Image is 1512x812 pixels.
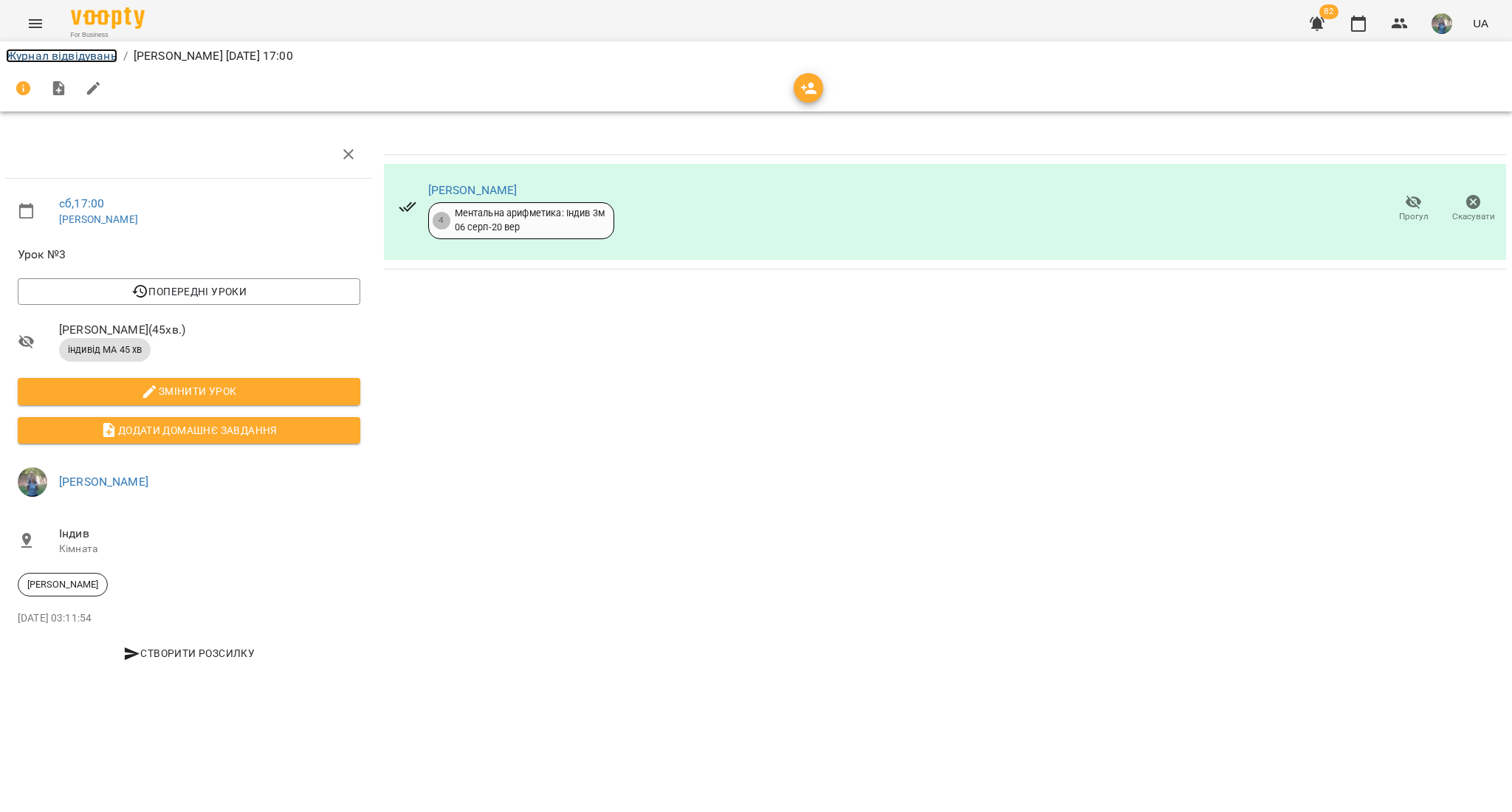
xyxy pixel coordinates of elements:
[71,30,145,40] span: For Business
[1473,16,1488,31] span: UA
[59,213,138,225] a: [PERSON_NAME]
[18,573,108,596] div: [PERSON_NAME]
[30,382,348,400] span: Змінити урок
[59,525,360,543] span: Індив
[1443,188,1503,230] button: Скасувати
[18,640,360,667] button: Створити розсилку
[59,343,151,357] span: індивід МА 45 хв
[18,467,47,497] img: de1e453bb906a7b44fa35c1e57b3518e.jpg
[6,47,1506,65] nav: breadcrumb
[18,246,360,264] span: Урок №3
[59,542,360,557] p: Кімната
[1432,13,1452,34] img: de1e453bb906a7b44fa35c1e57b3518e.jpg
[455,207,605,234] div: Ментальна арифметика: Індив 3м 06 серп - 20 вер
[24,644,354,662] span: Створити розсилку
[18,417,360,444] button: Додати домашнє завдання
[6,49,117,63] a: Журнал відвідувань
[18,611,360,626] p: [DATE] 03:11:54
[18,6,53,41] button: Menu
[59,196,104,210] a: сб , 17:00
[71,7,145,29] img: Voopty Logo
[30,422,348,439] span: Додати домашнє завдання
[18,378,360,405] button: Змінити урок
[1319,4,1339,19] span: 82
[428,183,518,197] a: [PERSON_NAME]
[1384,188,1443,230] button: Прогул
[59,475,148,489] a: [PERSON_NAME]
[1452,210,1495,223] span: Скасувати
[18,578,107,591] span: [PERSON_NAME]
[18,278,360,305] button: Попередні уроки
[1399,210,1429,223] span: Прогул
[1467,10,1494,37] button: UA
[433,212,450,230] div: 4
[59,321,360,339] span: [PERSON_NAME] ( 45 хв. )
[123,47,128,65] li: /
[134,47,293,65] p: [PERSON_NAME] [DATE] 17:00
[30,283,348,300] span: Попередні уроки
